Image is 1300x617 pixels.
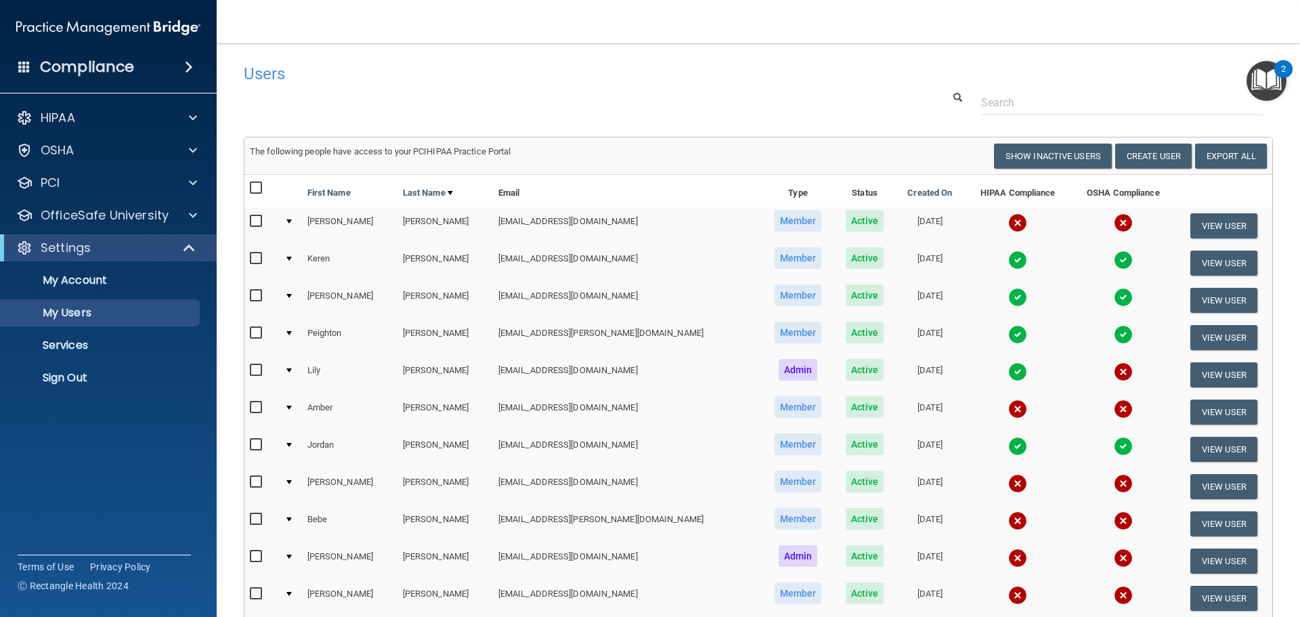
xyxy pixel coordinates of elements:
[302,580,397,617] td: [PERSON_NAME]
[302,356,397,393] td: Lily
[1190,325,1257,350] button: View User
[895,319,964,356] td: [DATE]
[779,545,818,567] span: Admin
[846,359,884,381] span: Active
[397,356,493,393] td: [PERSON_NAME]
[302,319,397,356] td: Peighton
[493,319,762,356] td: [EMAIL_ADDRESS][PERSON_NAME][DOMAIN_NAME]
[1281,69,1286,87] div: 2
[1114,325,1133,344] img: tick.e7d51cea.svg
[994,144,1112,169] button: Show Inactive Users
[895,505,964,542] td: [DATE]
[1114,362,1133,381] img: cross.ca9f0e7f.svg
[846,508,884,530] span: Active
[493,580,762,617] td: [EMAIL_ADDRESS][DOMAIN_NAME]
[846,396,884,418] span: Active
[775,210,822,232] span: Member
[302,542,397,580] td: [PERSON_NAME]
[41,175,60,191] p: PCI
[493,505,762,542] td: [EMAIL_ADDRESS][PERSON_NAME][DOMAIN_NAME]
[9,339,194,352] p: Services
[1066,521,1284,575] iframe: Drift Widget Chat Controller
[895,393,964,431] td: [DATE]
[895,542,964,580] td: [DATE]
[1008,362,1027,381] img: tick.e7d51cea.svg
[1008,400,1027,419] img: cross.ca9f0e7f.svg
[907,185,952,201] a: Created On
[1008,474,1027,493] img: cross.ca9f0e7f.svg
[397,393,493,431] td: [PERSON_NAME]
[1114,474,1133,493] img: cross.ca9f0e7f.svg
[1190,288,1257,313] button: View User
[775,582,822,604] span: Member
[41,142,74,158] p: OSHA
[981,90,1263,115] input: Search
[775,284,822,306] span: Member
[9,274,194,287] p: My Account
[846,545,884,567] span: Active
[775,471,822,492] span: Member
[302,244,397,282] td: Keren
[895,282,964,319] td: [DATE]
[397,580,493,617] td: [PERSON_NAME]
[16,207,197,224] a: OfficeSafe University
[775,508,822,530] span: Member
[779,359,818,381] span: Admin
[493,356,762,393] td: [EMAIL_ADDRESS][DOMAIN_NAME]
[1190,362,1257,387] button: View User
[1114,251,1133,270] img: tick.e7d51cea.svg
[1008,325,1027,344] img: tick.e7d51cea.svg
[403,185,453,201] a: Last Name
[846,284,884,306] span: Active
[1190,437,1257,462] button: View User
[1190,400,1257,425] button: View User
[41,110,75,126] p: HIPAA
[40,58,134,77] h4: Compliance
[1247,61,1286,101] button: Open Resource Center, 2 new notifications
[90,560,151,574] a: Privacy Policy
[493,207,762,244] td: [EMAIL_ADDRESS][DOMAIN_NAME]
[1008,586,1027,605] img: cross.ca9f0e7f.svg
[775,433,822,455] span: Member
[302,393,397,431] td: Amber
[846,210,884,232] span: Active
[1008,213,1027,232] img: cross.ca9f0e7f.svg
[397,468,493,505] td: [PERSON_NAME]
[302,282,397,319] td: [PERSON_NAME]
[1190,586,1257,611] button: View User
[1114,586,1133,605] img: cross.ca9f0e7f.svg
[895,244,964,282] td: [DATE]
[9,306,194,320] p: My Users
[397,542,493,580] td: [PERSON_NAME]
[895,468,964,505] td: [DATE]
[493,175,762,207] th: Email
[895,580,964,617] td: [DATE]
[493,431,762,468] td: [EMAIL_ADDRESS][DOMAIN_NAME]
[1190,474,1257,499] button: View User
[1114,288,1133,307] img: tick.e7d51cea.svg
[493,244,762,282] td: [EMAIL_ADDRESS][DOMAIN_NAME]
[1114,400,1133,419] img: cross.ca9f0e7f.svg
[1071,175,1175,207] th: OSHA Compliance
[244,65,836,83] h4: Users
[250,146,511,156] span: The following people have access to your PCIHIPAA Practice Portal
[846,247,884,269] span: Active
[397,282,493,319] td: [PERSON_NAME]
[397,319,493,356] td: [PERSON_NAME]
[1008,251,1027,270] img: tick.e7d51cea.svg
[16,175,197,191] a: PCI
[1115,144,1192,169] button: Create User
[846,433,884,455] span: Active
[775,322,822,343] span: Member
[846,582,884,604] span: Active
[302,431,397,468] td: Jordan
[397,505,493,542] td: [PERSON_NAME]
[493,282,762,319] td: [EMAIL_ADDRESS][DOMAIN_NAME]
[9,371,194,385] p: Sign Out
[18,560,74,574] a: Terms of Use
[895,356,964,393] td: [DATE]
[1008,437,1027,456] img: tick.e7d51cea.svg
[1190,511,1257,536] button: View User
[1195,144,1267,169] a: Export All
[1008,288,1027,307] img: tick.e7d51cea.svg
